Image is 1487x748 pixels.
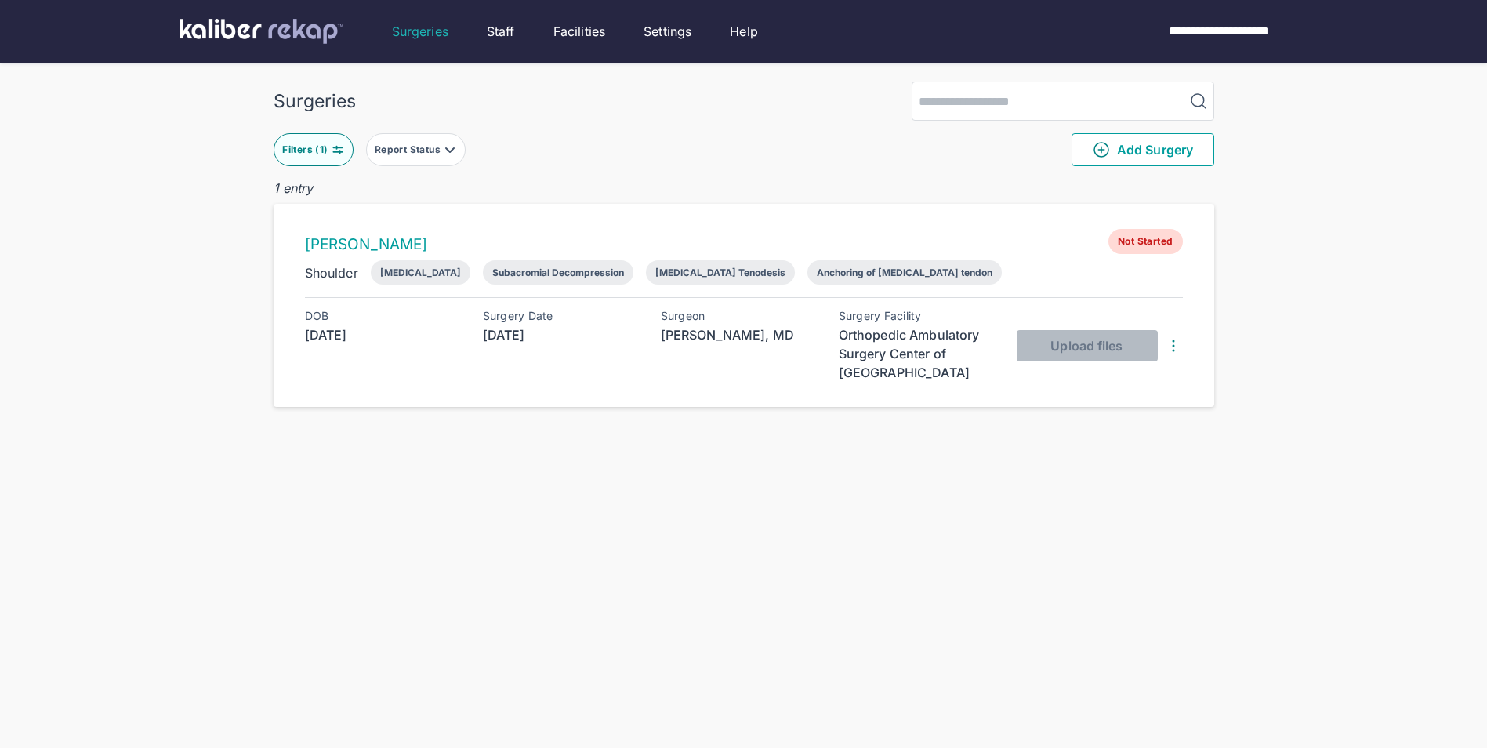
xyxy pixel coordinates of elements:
div: [DATE] [305,325,462,344]
span: Upload files [1050,338,1123,354]
div: DOB [305,310,462,322]
div: Surgeries [274,90,356,112]
img: DotsThreeVertical.31cb0eda.svg [1164,336,1183,355]
button: Report Status [366,133,466,166]
div: [MEDICAL_DATA] [380,267,461,278]
a: Settings [644,22,691,41]
div: Orthopedic Ambulatory Surgery Center of [GEOGRAPHIC_DATA] [839,325,996,382]
img: filter-caret-down-grey.b3560631.svg [444,143,456,156]
div: Subacromial Decompression [492,267,624,278]
div: Surgery Facility [839,310,996,322]
a: Surgeries [392,22,448,41]
div: Shoulder [305,263,358,282]
div: Surgery Date [483,310,640,322]
a: Help [730,22,758,41]
div: Anchoring of [MEDICAL_DATA] tendon [817,267,992,278]
span: Not Started [1108,229,1182,254]
div: Surgeon [661,310,818,322]
span: Add Surgery [1092,140,1193,159]
div: Report Status [375,143,444,156]
a: Staff [487,22,515,41]
button: Filters (1) [274,133,354,166]
div: 1 entry [274,179,1214,198]
a: [PERSON_NAME] [305,235,428,253]
img: faders-horizontal-teal.edb3eaa8.svg [332,143,344,156]
button: Add Surgery [1072,133,1214,166]
img: MagnifyingGlass.1dc66aab.svg [1189,92,1208,111]
img: kaliber labs logo [180,19,343,44]
button: Upload files [1017,330,1158,361]
div: [PERSON_NAME], MD [661,325,818,344]
div: [MEDICAL_DATA] Tenodesis [655,267,785,278]
a: Facilities [553,22,606,41]
div: Filters ( 1 ) [282,143,331,156]
img: PlusCircleGreen.5fd88d77.svg [1092,140,1111,159]
div: [DATE] [483,325,640,344]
